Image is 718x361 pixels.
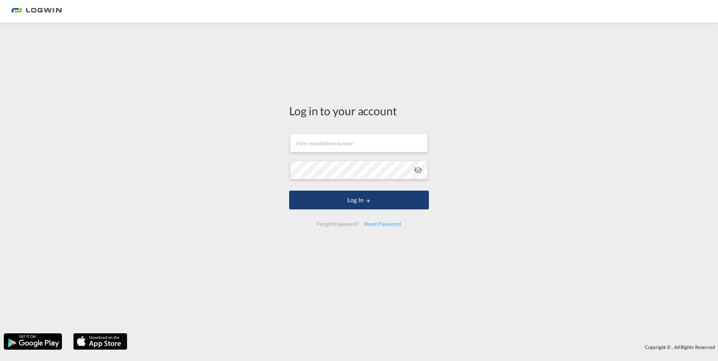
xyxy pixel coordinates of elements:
div: Copyright © . All Rights Reserved [131,341,718,353]
div: Forgot Password? [314,217,361,231]
img: apple.png [72,332,128,350]
div: Log in to your account [289,103,429,119]
img: bc73a0e0d8c111efacd525e4c8ad7d32.png [11,3,62,20]
button: LOGIN [289,191,429,209]
img: google.png [3,332,63,350]
md-icon: icon-eye-off [413,165,422,174]
input: Enter email/phone number [290,134,428,152]
div: Reset Password [362,217,404,231]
